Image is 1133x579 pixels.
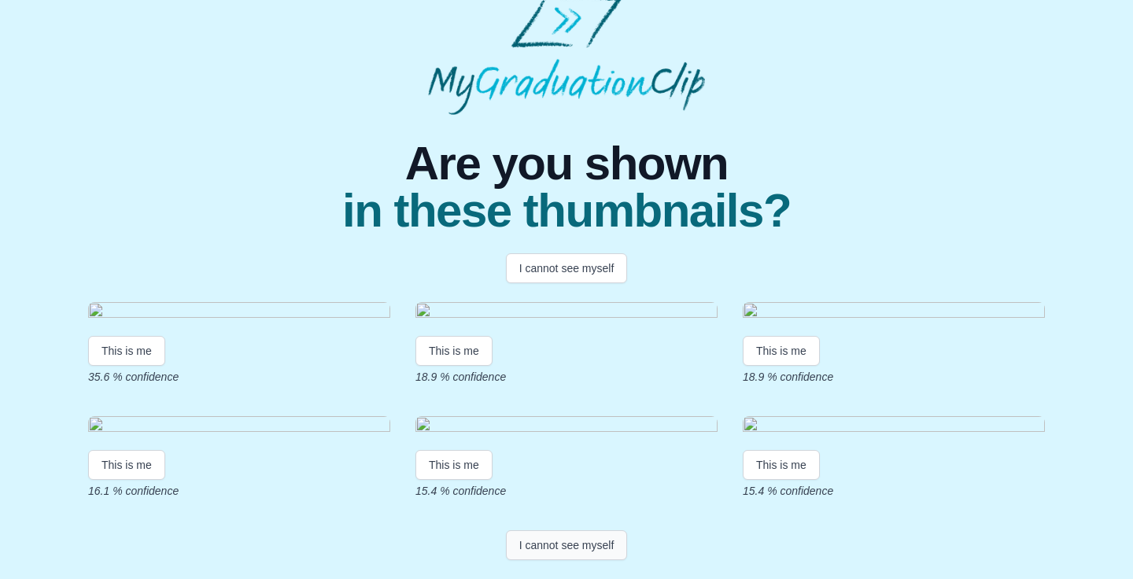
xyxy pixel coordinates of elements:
button: This is me [743,336,820,366]
p: 18.9 % confidence [743,369,1045,385]
p: 15.4 % confidence [415,483,718,499]
span: in these thumbnails? [342,187,791,234]
button: This is me [88,450,165,480]
img: 825007271d9ec5d9d04cb8e3f5238f82ab3d7062.gif [88,416,390,437]
button: This is me [88,336,165,366]
button: I cannot see myself [506,530,628,560]
p: 16.1 % confidence [88,483,390,499]
img: 27721cc89bbffcf62df72651702d14c97364d056.gif [743,416,1045,437]
p: 18.9 % confidence [415,369,718,385]
button: This is me [415,336,493,366]
button: This is me [415,450,493,480]
span: Are you shown [342,140,791,187]
p: 35.6 % confidence [88,369,390,385]
button: This is me [743,450,820,480]
img: 9e4a9dafce5a5293208c35ddd2aa6d446af727ed.gif [743,302,1045,323]
img: fabb29da1e1853e4dc099bd23165d3a702435514.gif [415,416,718,437]
button: I cannot see myself [506,253,628,283]
p: 15.4 % confidence [743,483,1045,499]
img: e5b1f7e786517f200adff69df1a2d7288f46b5f3.gif [415,302,718,323]
img: 73ea492056dfc1ade99f146c6ba87e3c7232c39b.gif [88,302,390,323]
